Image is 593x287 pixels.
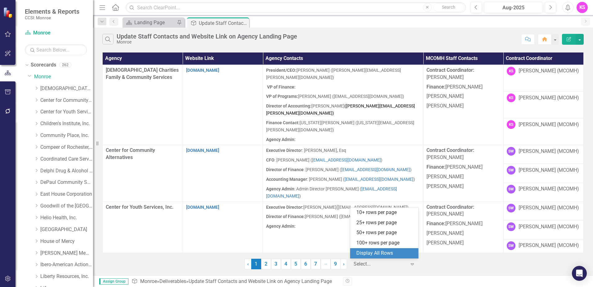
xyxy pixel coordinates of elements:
[503,239,584,258] td: Double-Click to Edit
[503,65,584,91] td: Double-Click to Edit
[503,221,584,239] td: Double-Click to Edit
[423,65,504,145] td: Double-Click to Edit
[266,204,420,212] p: (
[271,259,281,269] a: 3
[186,205,219,210] a: [DOMAIN_NAME]
[34,73,93,80] a: Monroe
[519,185,579,193] div: [PERSON_NAME] (MCOMH)
[577,2,588,13] button: KS
[40,226,93,233] a: [GEOGRAPHIC_DATA]
[356,219,415,226] div: 25+ rows per page
[159,278,186,284] a: Deliverables
[266,214,411,219] span: [PERSON_NAME] ([EMAIL_ADDRESS][DOMAIN_NAME])
[186,148,219,153] a: [DOMAIN_NAME]
[40,179,93,186] a: DePaul Community Services, lnc.
[281,259,291,269] a: 4
[266,177,415,182] span: : [PERSON_NAME] ( )
[301,259,311,269] a: 6
[106,147,155,160] span: Center for Community Alternatives
[3,7,14,18] img: ClearPoint Strategy
[426,164,445,170] strong: Finance:
[25,15,79,20] small: CCSI: Monroe
[59,62,71,68] div: 262
[183,65,263,145] td: Double-Click to Edit
[266,177,307,182] strong: Accounting Manager
[266,186,397,198] a: [EMAIL_ADDRESS][DOMAIN_NAME]
[507,67,515,75] div: KS
[503,183,584,202] td: Double-Click to Edit
[267,84,296,89] strong: VP of Finance:
[426,84,445,90] strong: Finance:
[183,145,263,202] td: Double-Click to Edit
[140,278,157,284] a: Monroe
[106,204,174,210] span: Center for Youth Services, Inc.
[266,186,294,191] strong: Agency Admin
[426,229,500,238] p: [PERSON_NAME]
[484,2,543,13] button: Aug-2025
[331,259,341,269] a: 9
[266,214,305,219] strong: Director of Finance:
[266,224,296,229] strong: Agency Admin:
[338,205,408,210] span: [EMAIL_ADDRESS][DOMAIN_NAME])
[426,219,500,229] p: [PERSON_NAME]
[266,68,296,73] strong: President/CEO:
[247,261,249,267] span: ‹
[266,157,382,162] span: : [PERSON_NAME] ( )
[507,185,515,194] div: SW
[345,177,413,182] a: [EMAIL_ADDRESS][DOMAIN_NAME]
[134,19,175,26] div: Landing Page
[40,191,93,198] a: East House Corporation
[519,204,579,212] div: [PERSON_NAME] (MCOMH)
[356,250,415,257] div: Display All Rows
[40,167,93,175] a: Delphi Drug & Alcohol Council
[266,120,414,132] span: [US_STATE][PERSON_NAME] ([US_STATE][EMAIL_ADDRESS][PERSON_NAME][DOMAIN_NAME])
[519,167,579,174] div: [PERSON_NAME] (MCOMH)
[40,238,93,245] a: House of Mercy
[442,5,455,10] span: Search
[426,182,500,190] p: [PERSON_NAME]
[40,132,93,139] a: Community Place, Inc.
[426,82,500,92] p: [PERSON_NAME]
[25,30,87,37] a: Monroe
[356,239,415,247] div: 100+ rows per page
[291,259,301,269] a: 5
[263,202,423,258] td: Double-Click to Edit
[426,238,500,248] p: [PERSON_NAME]
[426,147,474,153] strong: Contract Coordinator:
[40,203,93,210] a: Goodwill of the [GEOGRAPHIC_DATA]
[40,120,93,127] a: Children's Institute, Inc.
[99,278,128,285] span: Assign Group
[503,118,584,145] td: Double-Click to Edit
[426,204,474,217] span: [PERSON_NAME]
[266,68,401,80] span: [PERSON_NAME] ([PERSON_NAME][EMAIL_ADDRESS][PERSON_NAME][DOMAIN_NAME])
[503,202,584,221] td: Double-Click to Edit
[312,157,381,162] a: [EMAIL_ADDRESS][DOMAIN_NAME]
[507,241,515,250] div: SW
[126,2,466,13] input: Search ClearPoint...
[423,202,504,258] td: Double-Click to Edit
[40,144,93,151] a: Compeer of Rochester, Inc.
[40,261,93,268] a: Ibero-American Action League, Inc.
[266,137,296,142] strong: Agency Admin:
[507,222,515,231] div: SW
[40,85,93,92] a: [DEMOGRAPHIC_DATA] Charities Family & Community Services
[266,167,412,172] span: : [PERSON_NAME] ( )
[356,229,415,236] div: 50+ rows per page
[426,147,474,160] span: [PERSON_NAME]
[519,242,579,249] div: [PERSON_NAME] (MCOMH)
[426,162,500,172] p: [PERSON_NAME]
[266,186,397,198] span: : Admin Director [PERSON_NAME] ( )
[426,204,474,210] strong: Contract Coordinator:
[507,93,515,102] div: KS
[106,67,179,80] span: [DEMOGRAPHIC_DATA] Charities Family & Community Services
[40,273,93,280] a: Liberty Resources, Inc.
[266,205,303,210] strong: Executive Director:
[266,157,274,162] strong: CFO
[40,156,93,163] a: Coordinated Care Services Inc.
[519,148,579,155] div: [PERSON_NAME] (MCOMH)
[25,8,79,15] span: Elements & Reports
[426,67,500,82] p: [PERSON_NAME]
[343,261,345,267] span: ›
[266,148,301,153] strong: Executive Directo
[263,145,423,202] td: Double-Click to Edit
